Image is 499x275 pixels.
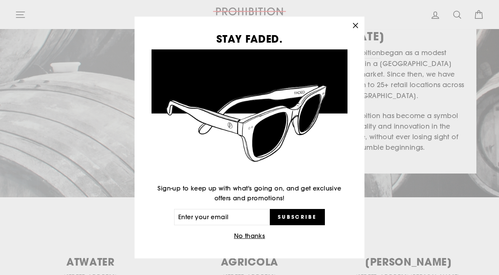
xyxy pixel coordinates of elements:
[278,214,317,220] span: Subscribe
[152,34,347,44] h3: STAY FADED.
[270,209,325,226] button: Subscribe
[152,184,347,203] p: Sign-up to keep up with what's going on, and get exclusive offers and promotions!
[232,231,268,241] button: No thanks
[174,209,270,226] input: Enter your email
